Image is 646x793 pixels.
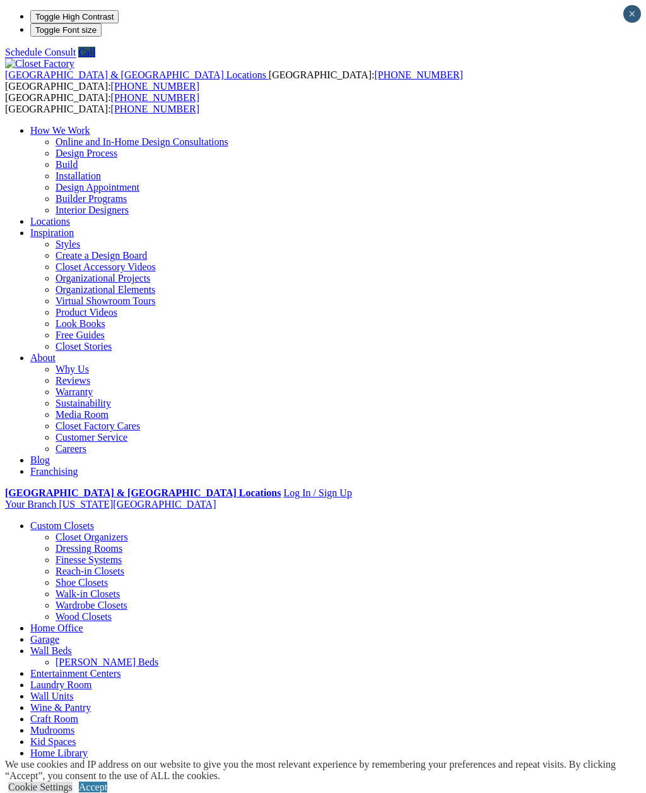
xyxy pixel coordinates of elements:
[111,81,199,92] a: [PHONE_NUMBER]
[30,125,90,136] a: How We Work
[56,330,105,340] a: Free Guides
[30,725,74,736] a: Mudrooms
[56,136,228,147] a: Online and In-Home Design Consultations
[35,12,114,21] span: Toggle High Contrast
[30,645,72,656] a: Wall Beds
[56,566,124,576] a: Reach-in Closets
[5,69,269,80] a: [GEOGRAPHIC_DATA] & [GEOGRAPHIC_DATA] Locations
[59,499,216,510] span: [US_STATE][GEOGRAPHIC_DATA]
[56,588,120,599] a: Walk-in Closets
[56,159,78,170] a: Build
[56,600,127,611] a: Wardrobe Closets
[5,499,56,510] span: Your Branch
[30,10,119,23] button: Toggle High Contrast
[56,261,156,272] a: Closet Accessory Videos
[5,58,74,69] img: Closet Factory
[30,466,78,477] a: Franchising
[56,148,117,158] a: Design Process
[79,782,107,792] a: Accept
[56,386,93,397] a: Warranty
[30,748,88,758] a: Home Library
[30,679,91,690] a: Laundry Room
[56,398,111,408] a: Sustainability
[283,487,351,498] a: Log In / Sign Up
[35,25,97,35] span: Toggle Font size
[30,702,91,713] a: Wine & Pantry
[56,532,128,542] a: Closet Organizers
[56,295,156,306] a: Virtual Showroom Tours
[5,487,281,498] a: [GEOGRAPHIC_DATA] & [GEOGRAPHIC_DATA] Locations
[5,69,266,80] span: [GEOGRAPHIC_DATA] & [GEOGRAPHIC_DATA] Locations
[56,284,155,295] a: Organizational Elements
[30,216,70,227] a: Locations
[56,307,117,318] a: Product Videos
[56,409,109,420] a: Media Room
[30,455,50,465] a: Blog
[56,318,105,329] a: Look Books
[56,543,122,554] a: Dressing Rooms
[30,713,78,724] a: Craft Room
[30,691,73,701] a: Wall Units
[30,634,59,645] a: Garage
[30,23,102,37] button: Toggle Font size
[5,92,199,114] span: [GEOGRAPHIC_DATA]: [GEOGRAPHIC_DATA]:
[56,554,122,565] a: Finesse Systems
[56,205,129,215] a: Interior Designers
[56,364,89,374] a: Why Us
[56,273,150,283] a: Organizational Projects
[5,47,76,57] a: Schedule Consult
[5,499,216,510] a: Your Branch [US_STATE][GEOGRAPHIC_DATA]
[56,170,101,181] a: Installation
[56,375,90,386] a: Reviews
[30,668,121,679] a: Entertainment Centers
[56,432,127,443] a: Customer Service
[56,193,127,204] a: Builder Programs
[5,759,646,782] div: We use cookies and IP address on our website to give you the most relevant experience by remember...
[56,611,112,622] a: Wood Closets
[56,657,158,667] a: [PERSON_NAME] Beds
[30,520,94,531] a: Custom Closets
[8,782,73,792] a: Cookie Settings
[30,736,76,747] a: Kid Spaces
[56,577,108,588] a: Shoe Closets
[374,69,462,80] a: [PHONE_NUMBER]
[30,227,74,238] a: Inspiration
[5,69,463,92] span: [GEOGRAPHIC_DATA]: [GEOGRAPHIC_DATA]:
[56,239,80,249] a: Styles
[30,352,56,363] a: About
[56,250,147,261] a: Create a Design Board
[56,443,86,454] a: Careers
[56,182,139,193] a: Design Appointment
[30,623,83,633] a: Home Office
[78,47,95,57] a: Call
[623,5,641,23] button: Close
[56,341,112,352] a: Closet Stories
[111,92,199,103] a: [PHONE_NUMBER]
[56,420,140,431] a: Closet Factory Cares
[111,104,199,114] a: [PHONE_NUMBER]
